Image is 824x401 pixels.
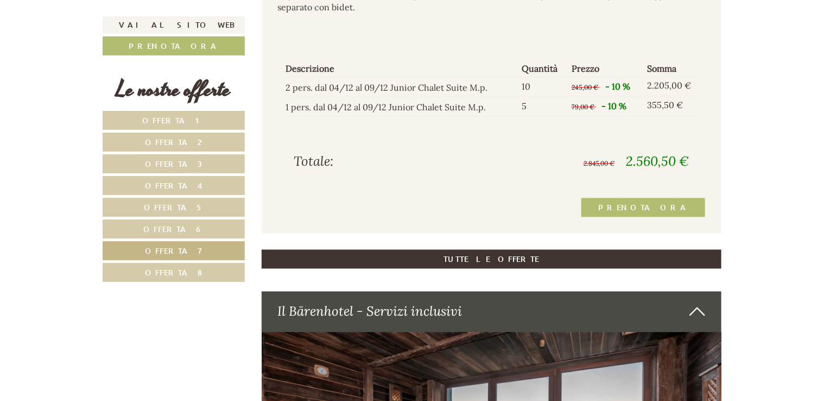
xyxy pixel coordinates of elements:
[581,198,705,217] a: Prenota ora
[145,159,202,169] span: Offerta 3
[286,77,517,97] td: 2 pers. dal 04/12 al 09/12 Junior Chalet Suite M.p.
[286,97,517,116] td: 1 pers. dal 04/12 al 09/12 Junior Chalet Suite M.p.
[626,153,689,170] span: 2.560,50 €
[643,60,697,77] th: Somma
[605,81,630,92] span: - 10 %
[145,246,202,256] span: Offerta 7
[145,267,202,278] span: Offerta 8
[145,137,202,147] span: Offerta 2
[262,249,722,268] a: TUTTE LE OFFERTE
[584,159,614,167] span: 2.845,00 €
[643,77,697,97] td: 2.205,00 €
[572,83,598,91] span: 245,00 €
[517,97,567,116] td: 5
[643,97,697,116] td: 355,50 €
[103,16,245,34] a: Vai al sito web
[103,74,245,105] div: Le nostre offerte
[144,202,204,212] span: Offerta 5
[143,115,205,126] span: Offerta 1
[286,60,517,77] th: Descrizione
[517,60,567,77] th: Quantità
[517,77,567,97] td: 10
[572,103,594,111] span: 79,00 €
[262,291,722,331] div: Il Bärenhotel - Servizi inclusivi
[601,101,626,111] span: - 10 %
[145,180,202,191] span: Offerta 4
[286,152,492,171] div: Totale:
[143,224,204,234] span: Offerta 6
[103,36,245,55] a: Prenota ora
[567,60,643,77] th: Prezzo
